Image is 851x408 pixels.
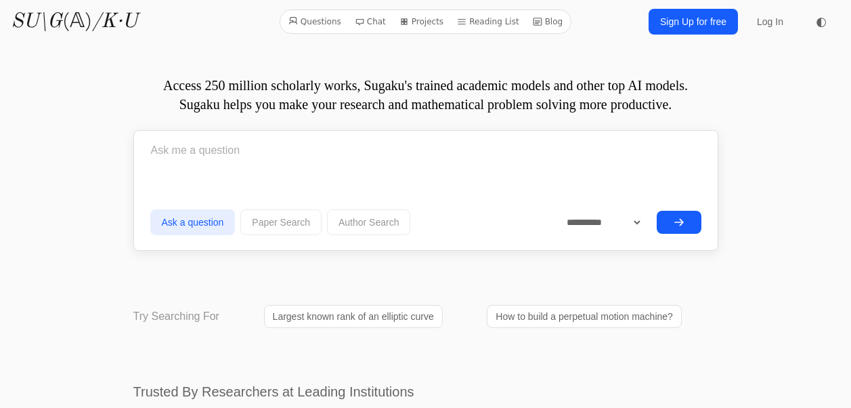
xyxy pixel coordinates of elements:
[527,13,569,30] a: Blog
[816,16,827,28] span: ◐
[327,209,411,235] button: Author Search
[92,12,137,32] i: /K·U
[133,76,718,114] p: Access 250 million scholarly works, Sugaku's trained academic models and other top AI models. Sug...
[150,209,236,235] button: Ask a question
[264,305,443,328] a: Largest known rank of an elliptic curve
[487,305,682,328] a: How to build a perpetual motion machine?
[133,308,219,325] p: Try Searching For
[749,9,791,34] a: Log In
[11,9,137,34] a: SU\G(𝔸)/K·U
[349,13,391,30] a: Chat
[240,209,322,235] button: Paper Search
[394,13,449,30] a: Projects
[133,382,718,401] h2: Trusted By Researchers at Leading Institutions
[283,13,347,30] a: Questions
[150,134,701,167] input: Ask me a question
[808,8,835,35] button: ◐
[11,12,62,32] i: SU\G
[452,13,525,30] a: Reading List
[649,9,738,35] a: Sign Up for free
